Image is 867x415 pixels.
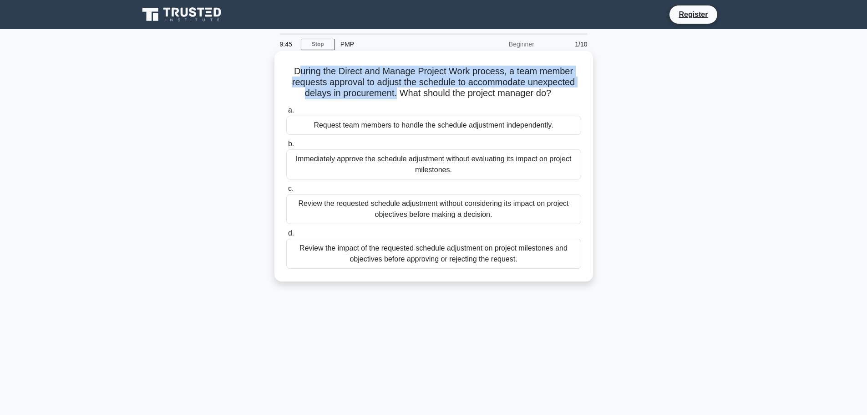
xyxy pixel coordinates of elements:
div: Immediately approve the schedule adjustment without evaluating its impact on project milestones. [286,149,581,179]
div: Review the impact of the requested schedule adjustment on project milestones and objectives befor... [286,239,581,269]
span: b. [288,140,294,148]
div: 9:45 [274,35,301,53]
span: c. [288,184,294,192]
div: Review the requested schedule adjustment without considering its impact on project objectives bef... [286,194,581,224]
span: d. [288,229,294,237]
a: Register [673,9,713,20]
div: 1/10 [540,35,593,53]
div: PMP [335,35,460,53]
a: Stop [301,39,335,50]
div: Beginner [460,35,540,53]
span: a. [288,106,294,114]
div: Request team members to handle the schedule adjustment independently. [286,116,581,135]
h5: During the Direct and Manage Project Work process, a team member requests approval to adjust the ... [285,66,582,99]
